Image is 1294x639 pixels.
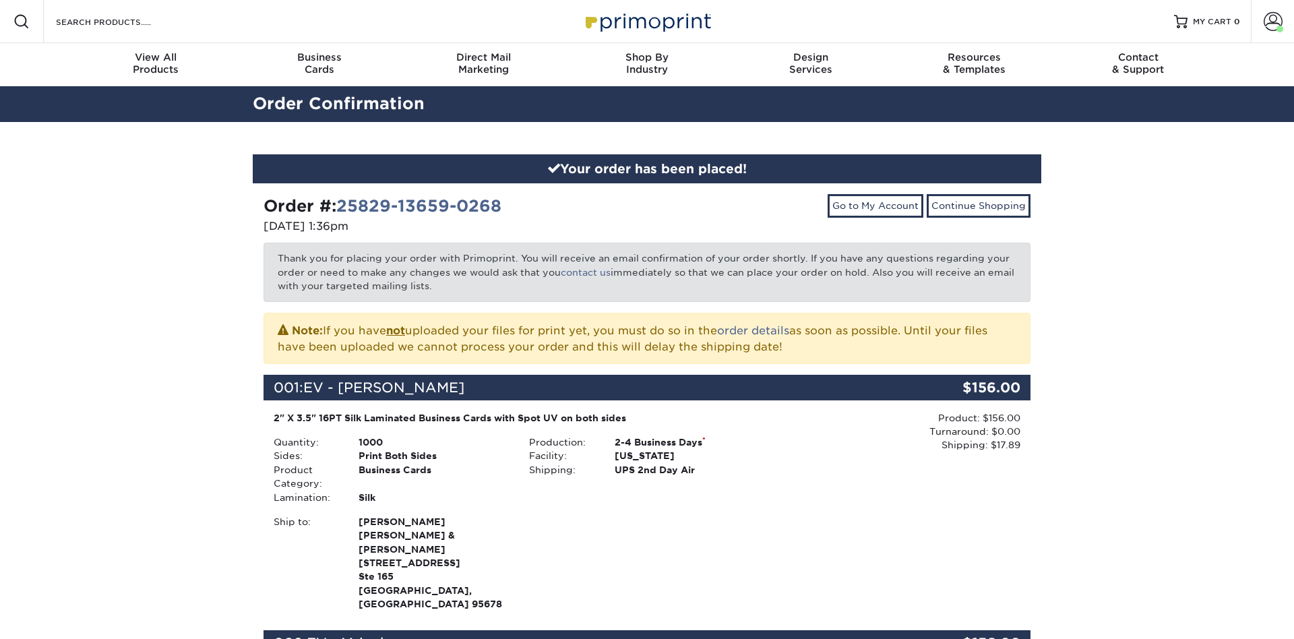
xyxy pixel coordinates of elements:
[729,43,892,86] a: DesignServices
[359,515,509,528] span: [PERSON_NAME]
[729,51,892,75] div: Services
[1056,43,1220,86] a: Contact& Support
[605,463,775,477] div: UPS 2nd Day Air
[336,196,501,216] a: 25829-13659-0268
[561,267,611,278] a: contact us
[348,449,519,462] div: Print Both Sides
[348,463,519,491] div: Business Cards
[402,43,565,86] a: Direct MailMarketing
[386,324,405,337] b: not
[892,51,1056,75] div: & Templates
[565,43,729,86] a: Shop ByIndustry
[927,194,1030,217] a: Continue Shopping
[902,375,1030,400] div: $156.00
[274,411,765,425] div: 2" X 3.5" 16PT Silk Laminated Business Cards with Spot UV on both sides
[238,51,402,63] span: Business
[348,491,519,504] div: Silk
[3,598,115,634] iframe: Google Customer Reviews
[892,51,1056,63] span: Resources
[1056,51,1220,75] div: & Support
[605,449,775,462] div: [US_STATE]
[55,13,186,30] input: SEARCH PRODUCTS.....
[519,435,604,449] div: Production:
[74,51,238,63] span: View All
[1193,16,1231,28] span: MY CART
[359,515,509,609] strong: [GEOGRAPHIC_DATA], [GEOGRAPHIC_DATA] 95678
[359,556,509,570] span: [STREET_ADDRESS]
[359,570,509,583] span: Ste 165
[402,51,565,63] span: Direct Mail
[264,435,348,449] div: Quantity:
[565,51,729,75] div: Industry
[580,7,714,36] img: Primoprint
[238,43,402,86] a: BusinessCards
[303,379,464,396] span: EV - [PERSON_NAME]
[565,51,729,63] span: Shop By
[238,51,402,75] div: Cards
[74,51,238,75] div: Products
[359,528,509,556] span: [PERSON_NAME] & [PERSON_NAME]
[278,322,1016,355] p: If you have uploaded your files for print yet, you must do so in the as soon as possible. Until y...
[264,243,1030,301] p: Thank you for placing your order with Primoprint. You will receive an email confirmation of your ...
[519,463,604,477] div: Shipping:
[892,43,1056,86] a: Resources& Templates
[775,411,1020,452] div: Product: $156.00 Turnaround: $0.00 Shipping: $17.89
[243,92,1051,117] h2: Order Confirmation
[1234,17,1240,26] span: 0
[264,375,902,400] div: 001:
[264,515,348,611] div: Ship to:
[717,324,789,337] a: order details
[264,491,348,504] div: Lamination:
[729,51,892,63] span: Design
[828,194,923,217] a: Go to My Account
[1056,51,1220,63] span: Contact
[402,51,565,75] div: Marketing
[264,463,348,491] div: Product Category:
[264,196,501,216] strong: Order #:
[519,449,604,462] div: Facility:
[253,154,1041,184] div: Your order has been placed!
[348,435,519,449] div: 1000
[605,435,775,449] div: 2-4 Business Days
[264,218,637,235] p: [DATE] 1:36pm
[74,43,238,86] a: View AllProducts
[292,324,323,337] strong: Note:
[264,449,348,462] div: Sides:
